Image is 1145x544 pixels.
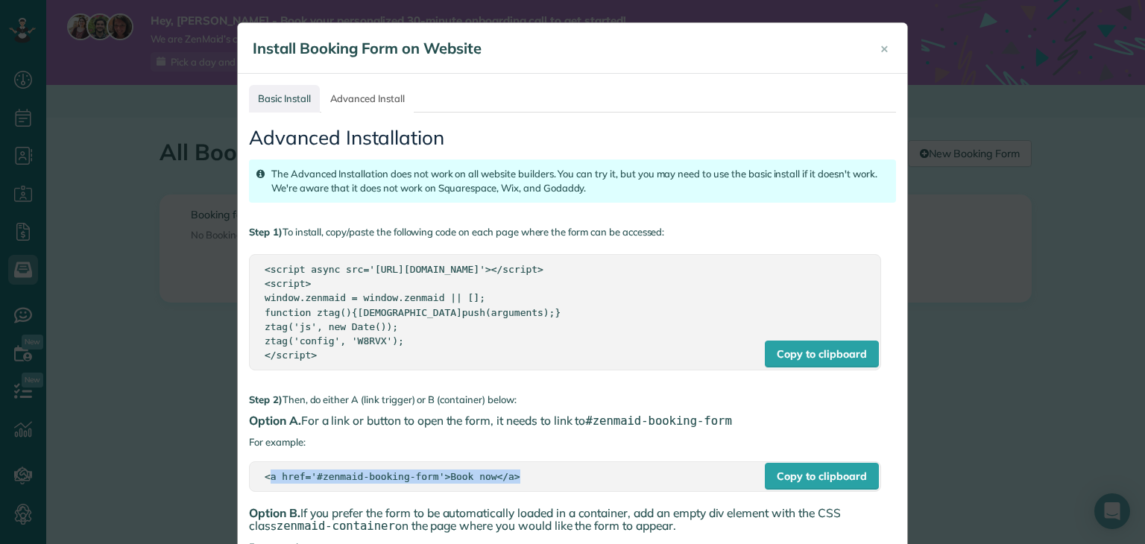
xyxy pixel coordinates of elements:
h3: Advanced Installation [249,127,896,149]
div: The Advanced Installation does not work on all website builders. You can try it, but you may need... [249,159,896,203]
span: Option B. [249,505,300,520]
p: Then, do either A (link trigger) or B (container) below: [249,393,896,407]
a: Advanced Install [321,85,414,113]
h4: For a link or button to open the form, it needs to link to [249,414,896,428]
div: Copy to clipboard [765,341,878,367]
strong: Step 1) [249,226,283,238]
div: <script async src='[URL][DOMAIN_NAME]'></script> <script> window.zenmaid = window.zenmaid || []; ... [265,262,865,361]
span: Option A. [249,413,301,428]
strong: Step 2) [249,393,283,405]
div: Copy to clipboard [765,463,878,490]
span: × [880,39,889,57]
h4: Install Booking Form on Website [253,38,857,59]
span: #zenmaid-booking-form [585,414,731,428]
button: Close [869,31,900,66]
a: Basic Install [249,85,320,113]
h4: If you prefer the form to be automatically loaded in a container, add an empty div element with t... [249,507,896,533]
div: <a href='#zenmaid-booking-form'>Book now</a> [265,469,865,484]
span: zenmaid-container [277,519,395,533]
p: To install, copy/paste the following code on each page where the form can be accessed: [249,225,896,239]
